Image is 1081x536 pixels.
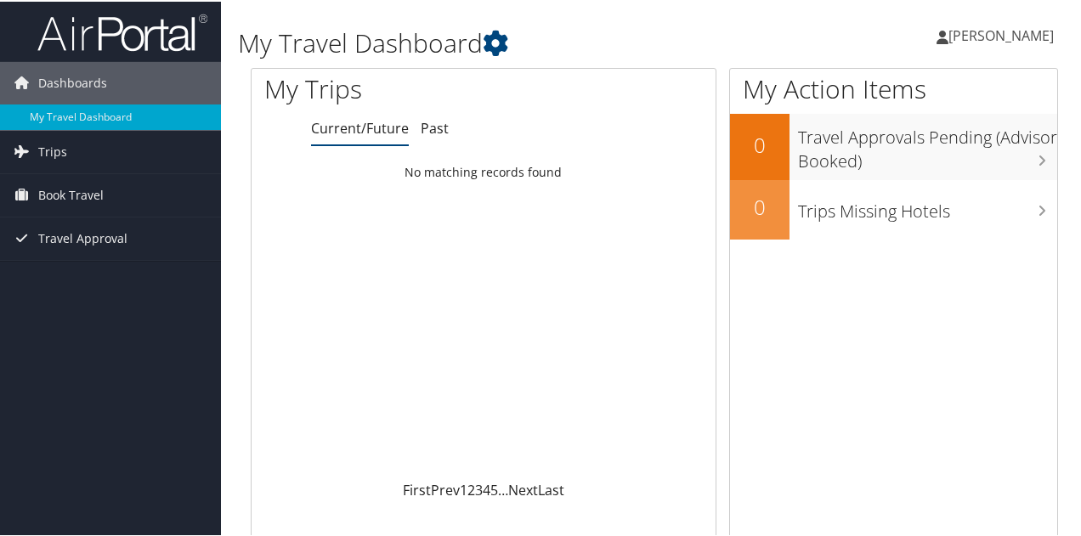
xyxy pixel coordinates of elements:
a: 0Trips Missing Hotels [730,178,1057,238]
h1: My Travel Dashboard [238,24,793,59]
a: [PERSON_NAME] [937,8,1071,59]
a: 5 [490,479,498,498]
h2: 0 [730,129,790,158]
span: Trips [38,129,67,172]
h3: Travel Approvals Pending (Advisor Booked) [798,116,1057,172]
a: Prev [431,479,460,498]
h3: Trips Missing Hotels [798,189,1057,222]
a: Last [538,479,564,498]
a: Next [508,479,538,498]
h1: My Action Items [730,70,1057,105]
span: [PERSON_NAME] [948,25,1054,43]
a: 2 [467,479,475,498]
a: 0Travel Approvals Pending (Advisor Booked) [730,112,1057,178]
a: 4 [483,479,490,498]
a: 3 [475,479,483,498]
span: … [498,479,508,498]
h2: 0 [730,191,790,220]
a: Past [421,117,449,136]
span: Travel Approval [38,216,127,258]
img: airportal-logo.png [37,11,207,51]
h1: My Trips [264,70,509,105]
span: Book Travel [38,172,104,215]
a: First [403,479,431,498]
a: Current/Future [311,117,409,136]
a: 1 [460,479,467,498]
span: Dashboards [38,60,107,103]
td: No matching records found [252,155,716,186]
